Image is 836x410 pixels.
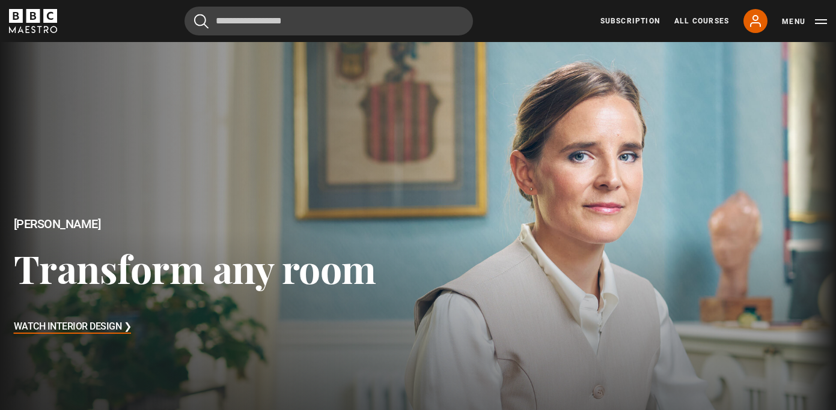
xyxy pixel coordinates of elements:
[674,16,729,26] a: All Courses
[9,9,57,33] svg: BBC Maestro
[185,7,473,35] input: Search
[600,16,660,26] a: Subscription
[14,318,132,336] h3: Watch Interior Design ❯
[194,14,209,29] button: Submit the search query
[14,217,376,231] h2: [PERSON_NAME]
[14,245,376,291] h3: Transform any room
[782,16,827,28] button: Toggle navigation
